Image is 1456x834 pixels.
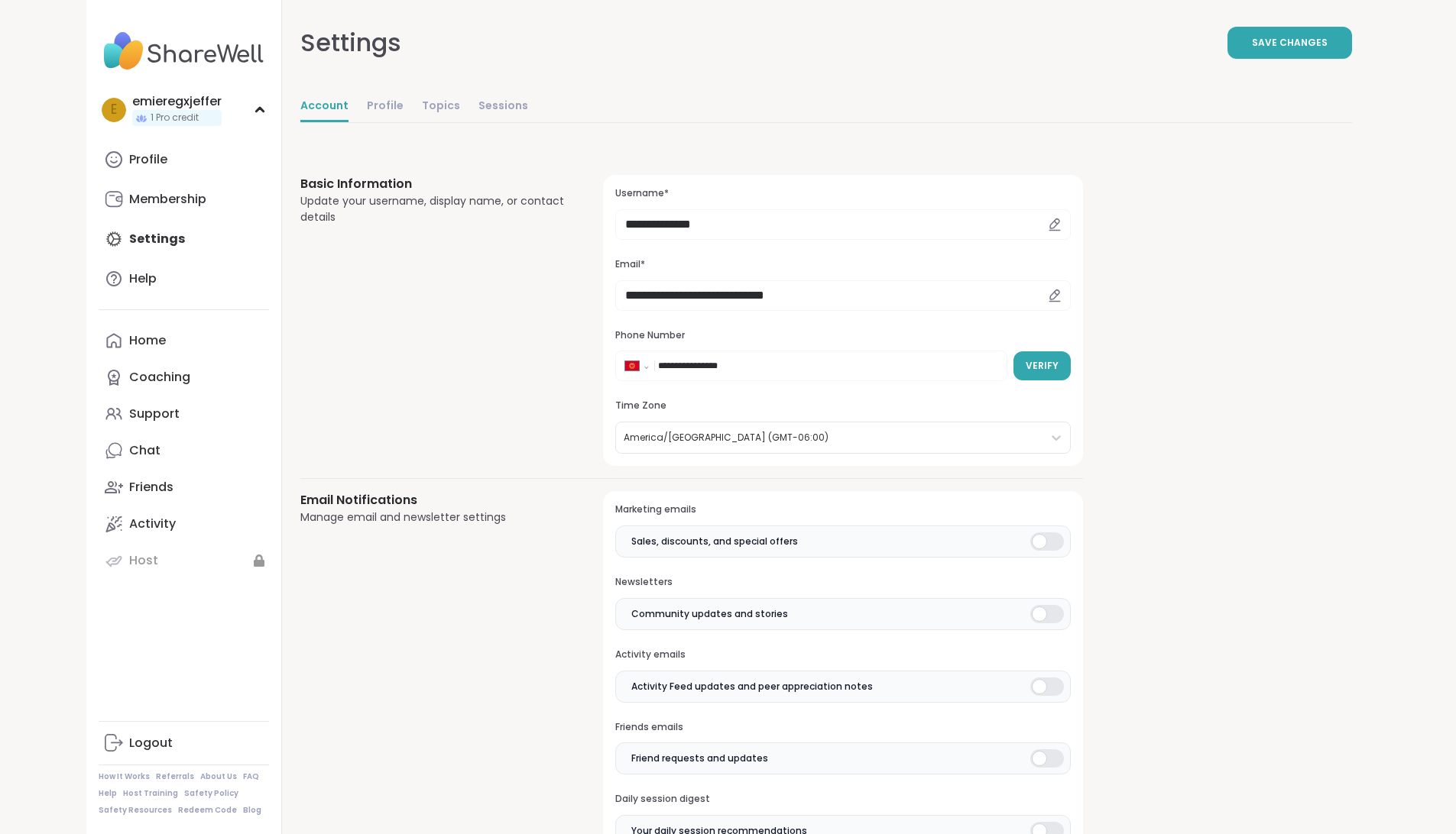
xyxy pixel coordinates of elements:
h3: Username* [615,187,1070,200]
a: Redeem Code [178,805,237,816]
button: Save Changes [1227,27,1352,59]
div: Coaching [129,369,190,386]
h3: Basic Information [300,175,567,193]
h3: Time Zone [615,399,1070,412]
a: Profile [367,92,404,122]
a: Help [99,788,117,799]
button: Verify [1013,351,1071,380]
div: Activity [129,516,176,532]
a: Host Training [123,788,178,799]
div: Friends [129,479,173,496]
a: Activity [99,506,269,542]
div: emieregxjeffer [132,93,222,110]
h3: Email Notifications [300,491,567,509]
a: Safety Policy [184,788,238,799]
span: Friend requests and updates [631,752,768,765]
a: Account [300,92,349,122]
h3: Daily session digest [615,793,1070,806]
span: Save Changes [1252,36,1328,50]
h3: Phone Number [615,329,1070,342]
div: Chat [129,442,161,459]
h3: Friends emails [615,721,1070,734]
div: Host [129,552,158,569]
a: Sessions [478,92,528,122]
a: Friends [99,469,269,506]
a: Support [99,396,269,432]
a: Help [99,260,269,297]
div: Update your username, display name, or contact details [300,193,567,225]
div: Settings [300,24,401,61]
span: Activity Feed updates and peer appreciation notes [631,680,873,693]
div: Support [129,406,180,422]
span: Community updates and stories [631,607,788,621]
h3: Activity emails [615,648,1070,661]
span: Verify [1026,359,1059,373]
a: Home [99,322,269,359]
a: Coaching [99,359,269,396]
div: Manage email and newsletter settings [300,509,567,525]
a: Chat [99,432,269,469]
a: Blog [243,805,261,816]
img: ShareWell Nav Logo [99,24,269,78]
div: Profile [129,151,167,168]
span: Sales, discounts, and special offers [631,535,798,548]
span: 1 Pro credit [151,112,199,124]
a: Host [99,542,269,579]
div: Logout [129,735,173,752]
a: Referrals [156,771,194,782]
div: Membership [129,191,206,208]
a: About Us [200,771,237,782]
h3: Marketing emails [615,503,1070,516]
a: FAQ [243,771,259,782]
a: Profile [99,141,269,178]
a: How It Works [99,771,150,782]
div: Help [129,270,157,287]
a: Topics [422,92,460,122]
a: Safety Resources [99,805,172,816]
span: e [111,100,117,120]
div: Home [129,332,166,349]
h3: Newsletters [615,576,1070,589]
h3: Email* [615,258,1070,271]
a: Logout [99,725,269,761]
a: Membership [99,181,269,218]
